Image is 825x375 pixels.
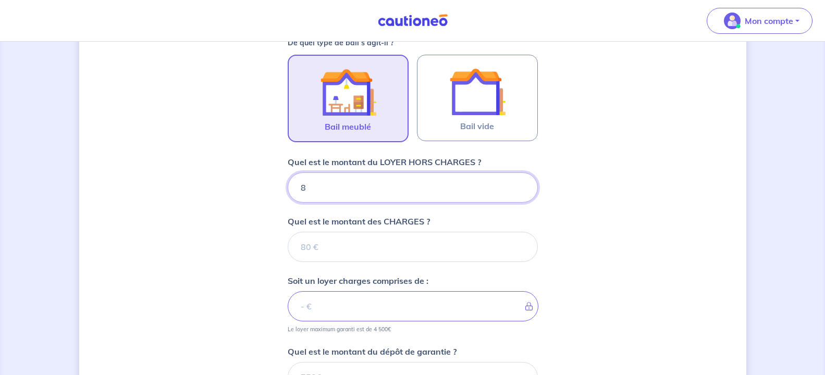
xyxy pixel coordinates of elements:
[288,232,538,262] input: 80 €
[288,291,538,321] input: - €
[288,345,457,358] p: Quel est le montant du dépôt de garantie ?
[288,39,538,46] p: De quel type de bail s’agit-il ?
[320,64,376,120] img: illu_furnished_lease.svg
[288,172,538,203] input: 750€
[288,274,428,287] p: Soit un loyer charges comprises de :
[288,215,430,228] p: Quel est le montant des CHARGES ?
[460,120,494,132] span: Bail vide
[325,120,371,133] span: Bail meublé
[449,64,506,120] img: illu_empty_lease.svg
[707,8,812,34] button: illu_account_valid_menu.svgMon compte
[288,326,391,333] p: Le loyer maximum garanti est de 4 500€
[724,12,741,29] img: illu_account_valid_menu.svg
[288,156,481,168] p: Quel est le montant du LOYER HORS CHARGES ?
[374,14,452,27] img: Cautioneo
[745,15,793,27] p: Mon compte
